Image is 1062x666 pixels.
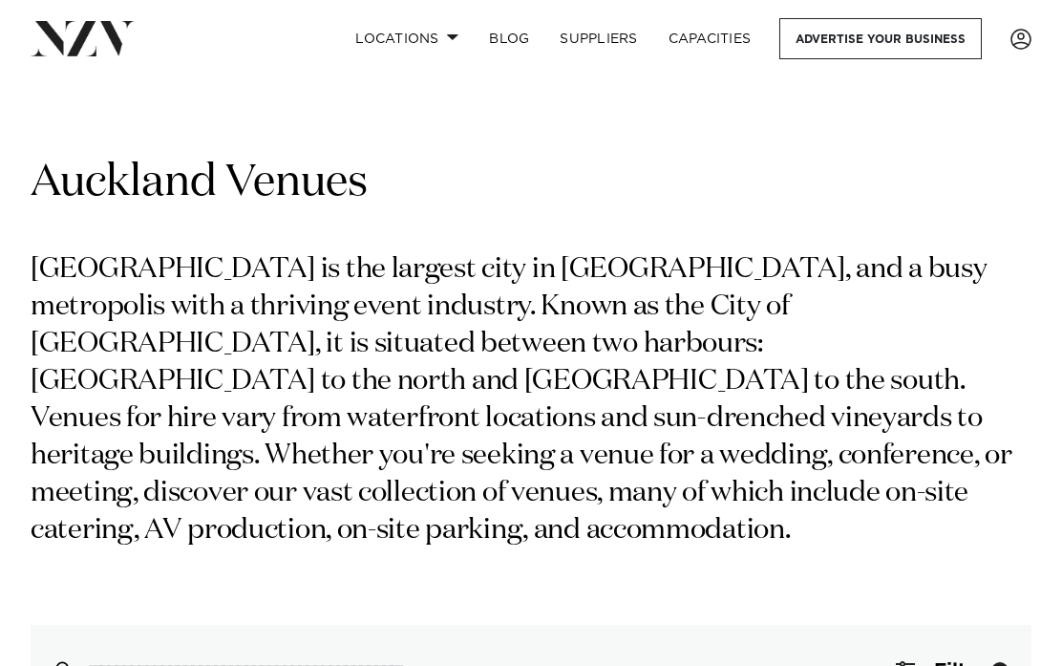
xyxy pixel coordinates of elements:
[544,18,652,59] a: SUPPLIERS
[31,250,1031,548] p: [GEOGRAPHIC_DATA] is the largest city in [GEOGRAPHIC_DATA], and a busy metropolis with a thriving...
[779,18,982,59] a: Advertise your business
[474,18,544,59] a: BLOG
[653,18,767,59] a: Capacities
[31,154,1031,212] h1: Auckland Venues
[31,21,135,55] img: nzv-logo.png
[340,18,474,59] a: Locations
